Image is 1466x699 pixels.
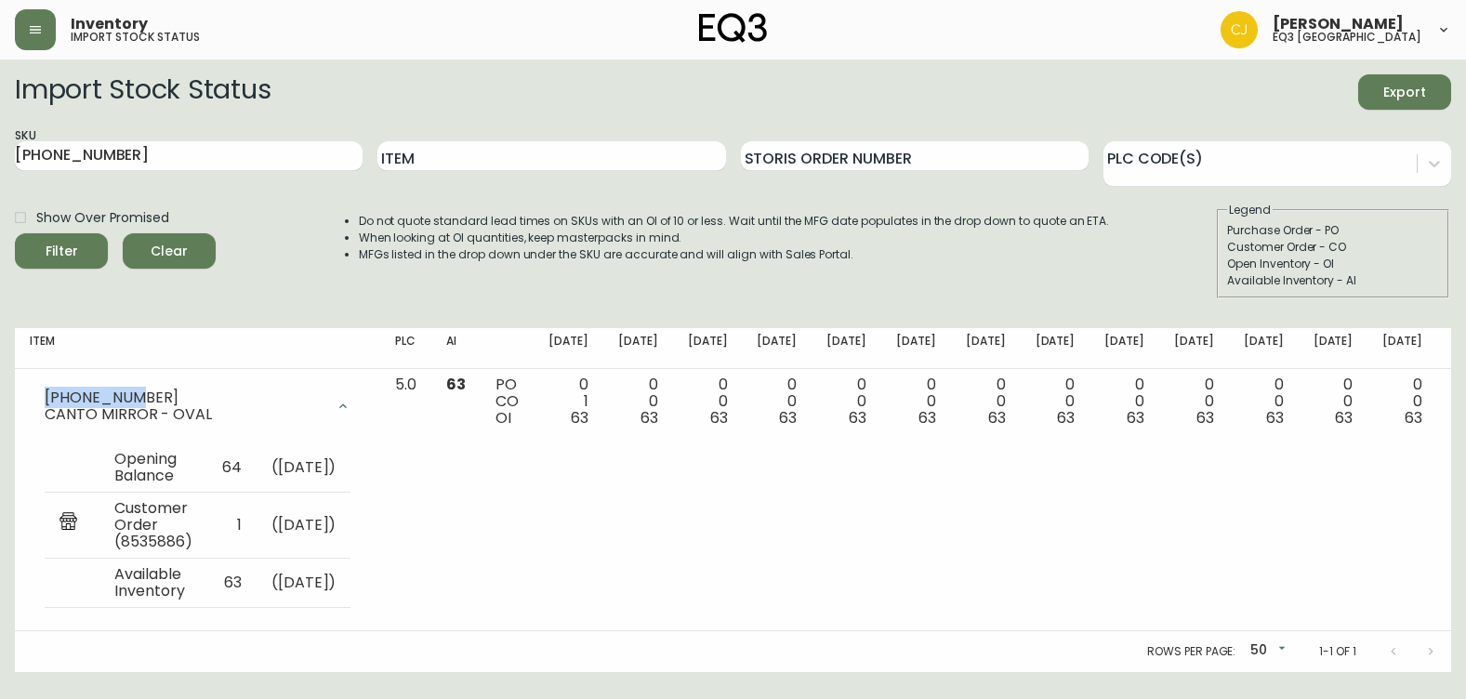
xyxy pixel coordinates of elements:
div: 0 0 [826,376,866,427]
th: [DATE] [1159,328,1229,369]
div: 50 [1243,636,1289,666]
div: 0 0 [896,376,936,427]
span: 63 [1266,407,1284,429]
td: 63 [207,558,257,607]
div: 0 0 [966,376,1006,427]
span: 63 [779,407,797,429]
th: [DATE] [673,328,743,369]
th: [DATE] [1299,328,1368,369]
p: Rows per page: [1147,643,1235,660]
span: 63 [710,407,728,429]
li: MFGs listed in the drop down under the SKU are accurate and will align with Sales Portal. [359,246,1110,263]
button: Filter [15,233,108,269]
td: ( [DATE] ) [257,443,351,493]
span: [PERSON_NAME] [1273,17,1404,32]
th: AI [431,328,481,369]
th: [DATE] [881,328,951,369]
div: PO CO [495,376,519,427]
div: 0 0 [757,376,797,427]
div: [PHONE_NUMBER]CANTO MIRROR - OVAL [30,376,365,436]
div: 0 0 [618,376,658,427]
div: 0 0 [688,376,728,427]
th: PLC [380,328,431,369]
span: 63 [918,407,936,429]
td: ( [DATE] ) [257,492,351,558]
th: [DATE] [1367,328,1437,369]
div: 0 0 [1314,376,1354,427]
span: 63 [1057,407,1075,429]
span: Export [1373,81,1436,104]
span: 63 [988,407,1006,429]
img: 7836c8950ad67d536e8437018b5c2533 [1221,11,1258,48]
h5: import stock status [71,32,200,43]
th: [DATE] [1229,328,1299,369]
span: 63 [849,407,866,429]
span: 63 [1405,407,1422,429]
span: OI [495,407,511,429]
div: Purchase Order - PO [1227,222,1439,239]
span: 63 [1196,407,1214,429]
h2: Import Stock Status [15,74,271,110]
td: ( [DATE] ) [257,558,351,607]
th: [DATE] [1090,328,1159,369]
img: logo [699,13,768,43]
li: Do not quote standard lead times on SKUs with an OI of 10 or less. Wait until the MFG date popula... [359,213,1110,230]
div: 0 1 [548,376,588,427]
td: Opening Balance [99,443,207,493]
td: 1 [207,492,257,558]
button: Export [1358,74,1451,110]
li: When looking at OI quantities, keep masterpacks in mind. [359,230,1110,246]
div: Customer Order - CO [1227,239,1439,256]
th: [DATE] [742,328,812,369]
div: 0 0 [1104,376,1144,427]
span: 63 [1335,407,1353,429]
span: 63 [446,374,466,395]
span: 63 [1127,407,1144,429]
span: 63 [571,407,588,429]
h5: eq3 [GEOGRAPHIC_DATA] [1273,32,1421,43]
th: [DATE] [534,328,603,369]
div: 0 0 [1036,376,1076,427]
div: 0 0 [1382,376,1422,427]
button: Clear [123,233,216,269]
td: 5.0 [380,369,431,631]
div: [PHONE_NUMBER] [45,389,324,406]
th: [DATE] [812,328,881,369]
div: 0 0 [1174,376,1214,427]
td: Customer Order (8535886) [99,492,207,558]
span: Inventory [71,17,148,32]
p: 1-1 of 1 [1319,643,1356,660]
td: 64 [207,443,257,493]
div: Open Inventory - OI [1227,256,1439,272]
span: 63 [641,407,658,429]
legend: Legend [1227,202,1273,218]
span: Clear [138,240,201,263]
span: Show Over Promised [36,208,169,228]
td: Available Inventory [99,558,207,607]
img: retail_report.svg [59,512,77,534]
th: Item [15,328,380,369]
th: [DATE] [603,328,673,369]
div: CANTO MIRROR - OVAL [45,406,324,423]
div: Available Inventory - AI [1227,272,1439,289]
th: [DATE] [1021,328,1090,369]
div: 0 0 [1244,376,1284,427]
th: [DATE] [951,328,1021,369]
